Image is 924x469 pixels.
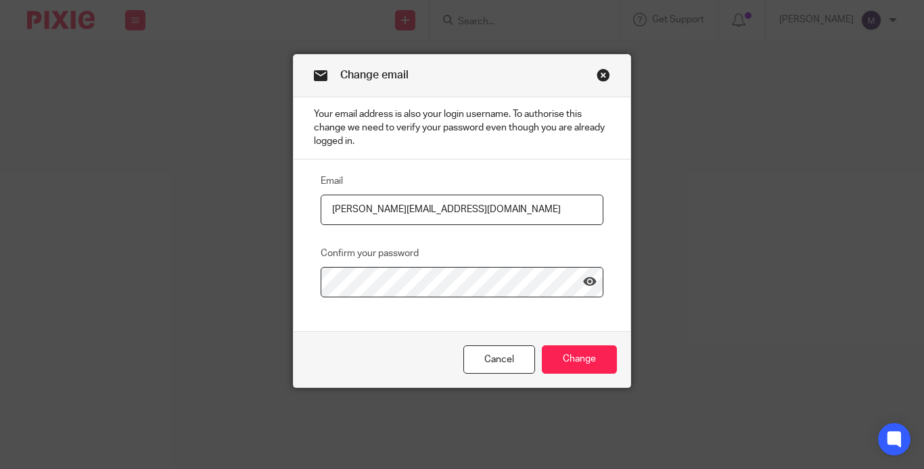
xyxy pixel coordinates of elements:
input: Change [542,345,617,374]
span: Change email [340,70,409,80]
p: Your email address is also your login username. To authorise this change we need to verify your p... [294,97,630,159]
a: Close this dialog window [597,68,610,87]
label: Confirm your password [321,247,419,260]
a: Cancel [463,345,535,374]
label: Email [321,174,343,188]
